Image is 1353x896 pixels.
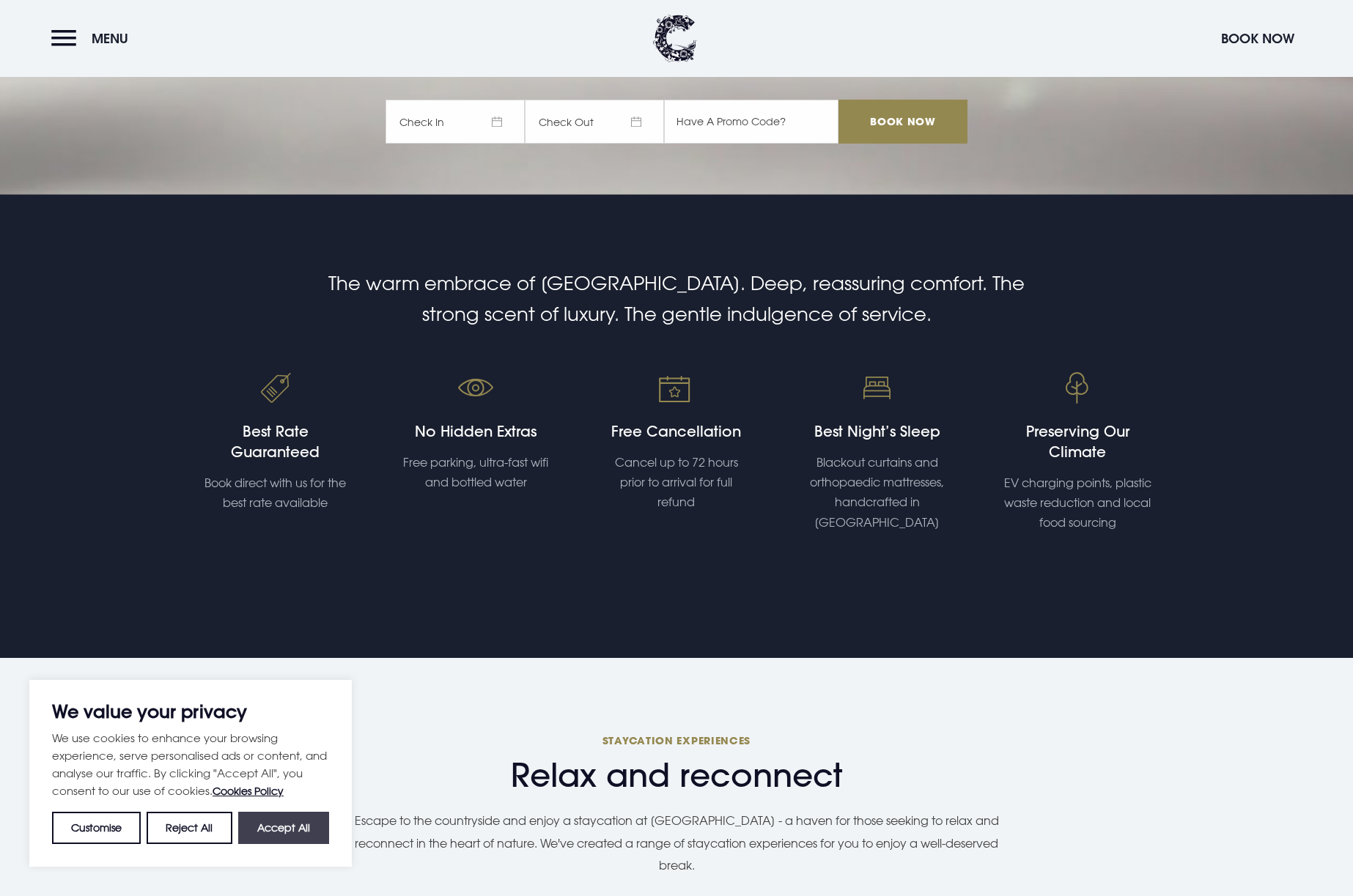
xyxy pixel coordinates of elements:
img: Event venue Bangor, Northern Ireland [1052,363,1103,414]
input: Book Now [838,100,967,144]
p: EV charging points, plastic waste reduction and local food sourcing [1003,473,1152,533]
button: Menu [51,23,136,54]
h4: Best Rate Guaranteed [201,421,350,462]
span: Relax and reconnect [175,756,1178,795]
span: Menu [92,30,128,47]
p: Escape to the countryside and enjoy a staycation at [GEOGRAPHIC_DATA] - a haven for those seeking... [339,810,1014,876]
p: Blackout curtains and orthopaedic mattresses, handcrafted in [GEOGRAPHIC_DATA] [803,453,951,533]
span: Check In [386,100,525,144]
p: We value your privacy [52,703,329,720]
button: Reject All [147,812,232,844]
img: Clandeboye Lodge [653,15,697,62]
h4: Preserving Our Climate [1003,421,1152,462]
input: Have A Promo Code? [664,100,838,144]
p: Free parking, ultra-fast wifi and bottled water [402,453,550,492]
span: Staycation experiences [175,733,1178,747]
button: Accept All [238,812,329,844]
h4: Free Cancellation [602,421,751,442]
img: No hidden fees [450,363,501,414]
div: We value your privacy [29,680,352,867]
p: We use cookies to enhance your browsing experience, serve personalised ads or content, and analys... [52,729,329,800]
img: Orthopaedic mattresses sleep [852,363,903,414]
button: Book Now [1214,23,1302,54]
h4: No Hidden Extras [402,421,550,442]
p: Book direct with us for the best rate available [201,473,350,513]
button: Customise [52,812,141,844]
h4: Best Night’s Sleep [803,421,951,442]
img: Best rate guaranteed [250,363,301,414]
a: Cookies Policy [213,785,284,797]
span: The warm embrace of [GEOGRAPHIC_DATA]. Deep, reassuring comfort. The strong scent of luxury. The ... [328,272,1025,325]
span: Check Out [525,100,664,144]
p: Cancel up to 72 hours prior to arrival for full refund [602,453,751,513]
img: Tailored bespoke events venue [651,363,702,414]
